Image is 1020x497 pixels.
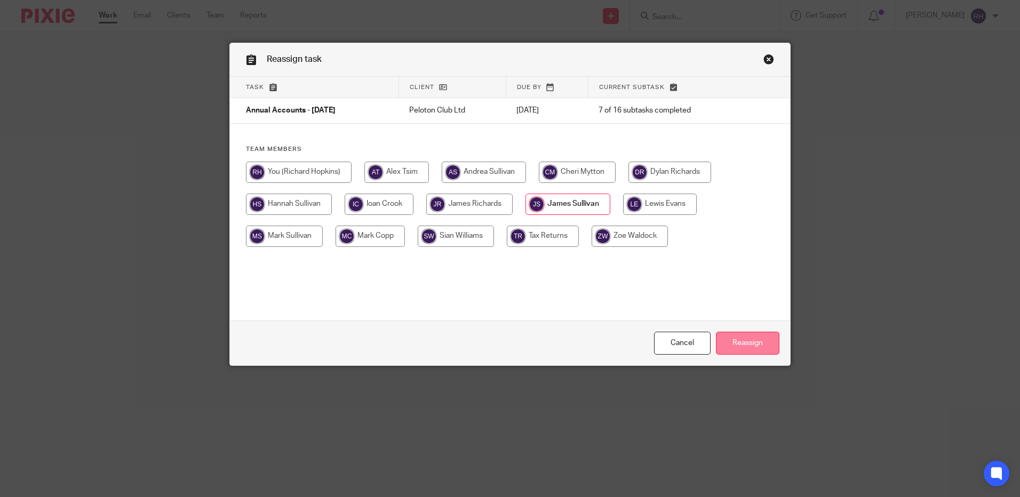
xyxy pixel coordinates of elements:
span: Due by [517,84,541,90]
input: Reassign [716,332,779,355]
span: Client [410,84,434,90]
p: Peloton Club Ltd [409,105,495,116]
td: 7 of 16 subtasks completed [588,98,745,124]
span: Reassign task [267,55,322,63]
span: Annual Accounts - [DATE] [246,107,336,115]
span: Task [246,84,264,90]
a: Close this dialog window [763,54,774,68]
a: Close this dialog window [654,332,711,355]
p: [DATE] [516,105,577,116]
span: Current subtask [599,84,665,90]
h4: Team members [246,145,774,154]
